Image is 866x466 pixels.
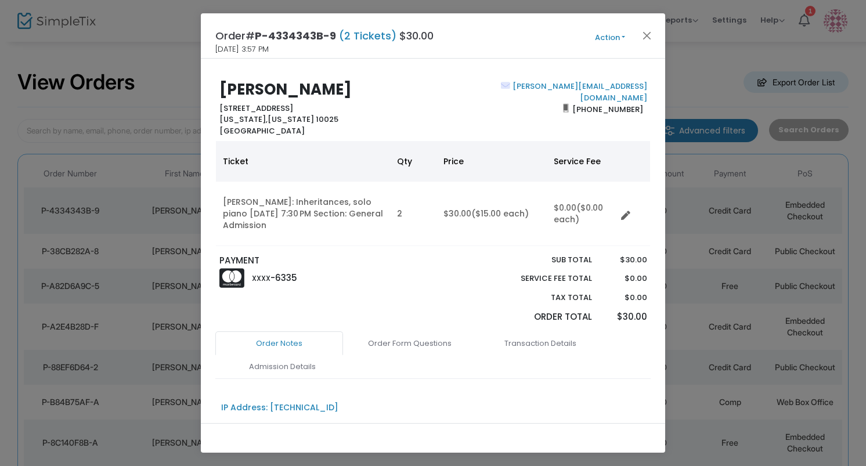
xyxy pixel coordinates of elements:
td: $0.00 [547,182,616,246]
span: [US_STATE], [219,114,268,125]
span: P-4334343B-9 [255,28,336,43]
th: Qty [390,141,436,182]
th: Service Fee [547,141,616,182]
th: Price [436,141,547,182]
p: PAYMENT [219,254,428,268]
p: Order Total [493,310,592,324]
td: $30.00 [436,182,547,246]
td: 2 [390,182,436,246]
span: [PHONE_NUMBER] [569,100,647,118]
div: IP Address: [TECHNICAL_ID] [221,402,338,414]
span: ($15.00 each) [471,208,529,219]
td: [PERSON_NAME]: Inheritances, solo piano [DATE] 7:30 PM Section: General Admission [216,182,390,246]
a: [PERSON_NAME][EMAIL_ADDRESS][DOMAIN_NAME] [510,81,647,103]
span: (2 Tickets) [336,28,399,43]
p: Service Fee Total [493,273,592,284]
b: [STREET_ADDRESS] [US_STATE] 10025 [GEOGRAPHIC_DATA] [219,103,338,136]
th: Ticket [216,141,390,182]
span: -6335 [270,272,297,284]
div: Data table [216,141,650,246]
span: [DATE] 3:57 PM [215,44,269,55]
p: $30.00 [603,310,647,324]
h4: Order# $30.00 [215,28,434,44]
span: XXXX [252,273,270,283]
p: $0.00 [603,292,647,304]
a: Order Form Questions [346,331,474,356]
p: $0.00 [603,273,647,284]
a: Admission Details [218,355,346,379]
p: Sub total [493,254,592,266]
p: Tax Total [493,292,592,304]
div: PS21 Center for Contemporary Performance T&C accepted via checkbox [221,422,531,435]
span: ($0.00 each) [554,202,603,225]
p: $30.00 [603,254,647,266]
button: Close [640,28,655,43]
b: [PERSON_NAME] [219,79,352,100]
a: Transaction Details [477,331,604,356]
button: Action [575,31,645,44]
a: Order Notes [215,331,343,356]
